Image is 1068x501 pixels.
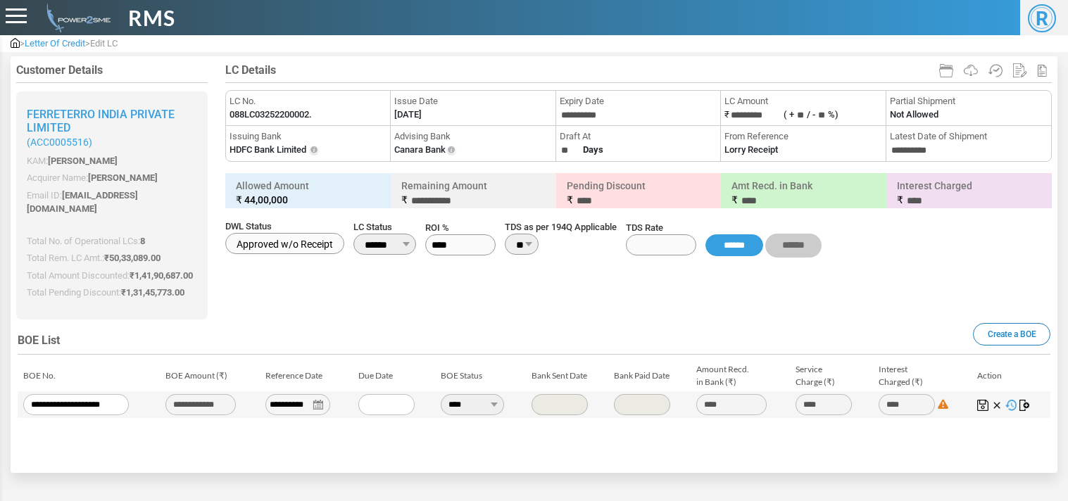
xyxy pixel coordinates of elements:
span: ₹ [567,194,573,205]
span: RMS [128,2,175,34]
span: ₹ [130,270,193,281]
label: ( + / - %) [784,109,838,120]
span: 1,41,90,687.00 [134,270,193,281]
h4: Customer Details [16,63,208,77]
span: LC Amount [724,94,881,108]
span: Draft At [560,129,717,144]
label: [DATE] [394,108,422,122]
p: Total Rem. LC Amt.: [27,251,197,265]
h6: Interest Charged [890,177,1048,210]
img: admin [41,4,111,32]
td: BOE Amount (₹) [160,360,259,391]
label: Not Allowed [890,108,938,122]
span: TDS Rate [626,221,696,235]
span: Expiry Date [560,94,717,108]
label: Canara Bank [394,143,446,157]
span: 50,33,089.00 [109,253,161,263]
img: Info [446,145,457,156]
td: Service Charge (₹) [790,360,872,391]
span: ₹ [897,194,903,205]
td: Interest Charged (₹) [873,360,972,391]
td: Bank Sent Date [526,360,608,391]
td: Action [972,360,1050,391]
span: Issue Date [394,94,551,108]
h6: Allowed Amount [229,177,387,209]
h6: Amt Recd. in Bank [724,177,883,210]
td: Reference Date [260,360,353,391]
span: ROI % [425,221,496,235]
td: BOE Status [435,360,526,391]
h2: Ferreterro India Private Limited [27,108,197,148]
p: Total Amount Discounted: [27,269,197,283]
span: ₹ [121,287,184,298]
span: DWL Status [225,220,344,234]
img: Map Invoices [1019,400,1031,411]
img: admin [11,38,20,48]
label: Lorry Receipt [724,143,778,157]
small: ₹ 44,00,000 [236,193,380,207]
span: LC Status [353,220,416,234]
h6: Pending Discount [560,177,718,210]
label: 088LC03252200002. [230,108,312,122]
span: 1,31,45,773.00 [126,287,184,298]
span: Edit LC [90,38,118,49]
span: R [1028,4,1056,32]
span: Issuing Bank [230,129,387,144]
span: Advising Bank [394,129,551,144]
td: Amount Recd. in Bank (₹) [691,360,790,391]
span: From Reference [724,129,881,144]
img: Cancel Changes [991,400,1003,411]
label: Approved w/o Receipt [225,233,344,254]
strong: Days [583,144,603,155]
p: Acquirer Name: [27,171,197,185]
span: ₹ [401,194,408,205]
input: ( +/ -%) [794,108,807,123]
span: TDS as per 194Q Applicable [505,220,617,234]
p: Email ID: [27,189,197,216]
a: Create a BOE [973,323,1050,345]
span: ₹ [731,194,738,205]
td: Bank Paid Date [608,360,691,391]
span: [PERSON_NAME] [48,156,118,166]
span: [EMAIL_ADDRESS][DOMAIN_NAME] [27,190,138,215]
span: [PERSON_NAME] [88,172,158,183]
span: ₹ [104,253,161,263]
p: Total Pending Discount: [27,286,197,300]
span: BOE List [18,334,60,347]
td: BOE No. [18,360,160,391]
span: Partial Shipment [890,94,1048,108]
img: Difference: 0 [938,399,948,410]
p: KAM: [27,154,197,168]
td: Due Date [353,360,435,391]
small: (ACC0005516) [27,137,197,148]
span: Letter Of Credit [25,38,85,49]
h4: LC Details [225,63,1052,77]
h6: Remaining Amount [394,177,553,210]
span: Latest Date of Shipment [890,129,1048,144]
p: Total No. of Operational LCs: [27,234,197,248]
img: History [1005,400,1017,411]
li: ₹ [721,91,886,126]
span: LC No. [230,94,387,108]
img: Save Changes [977,400,988,411]
img: Info [308,145,320,156]
label: HDFC Bank Limited [230,143,306,157]
input: ( +/ -%) [815,108,828,123]
span: 8 [140,236,145,246]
